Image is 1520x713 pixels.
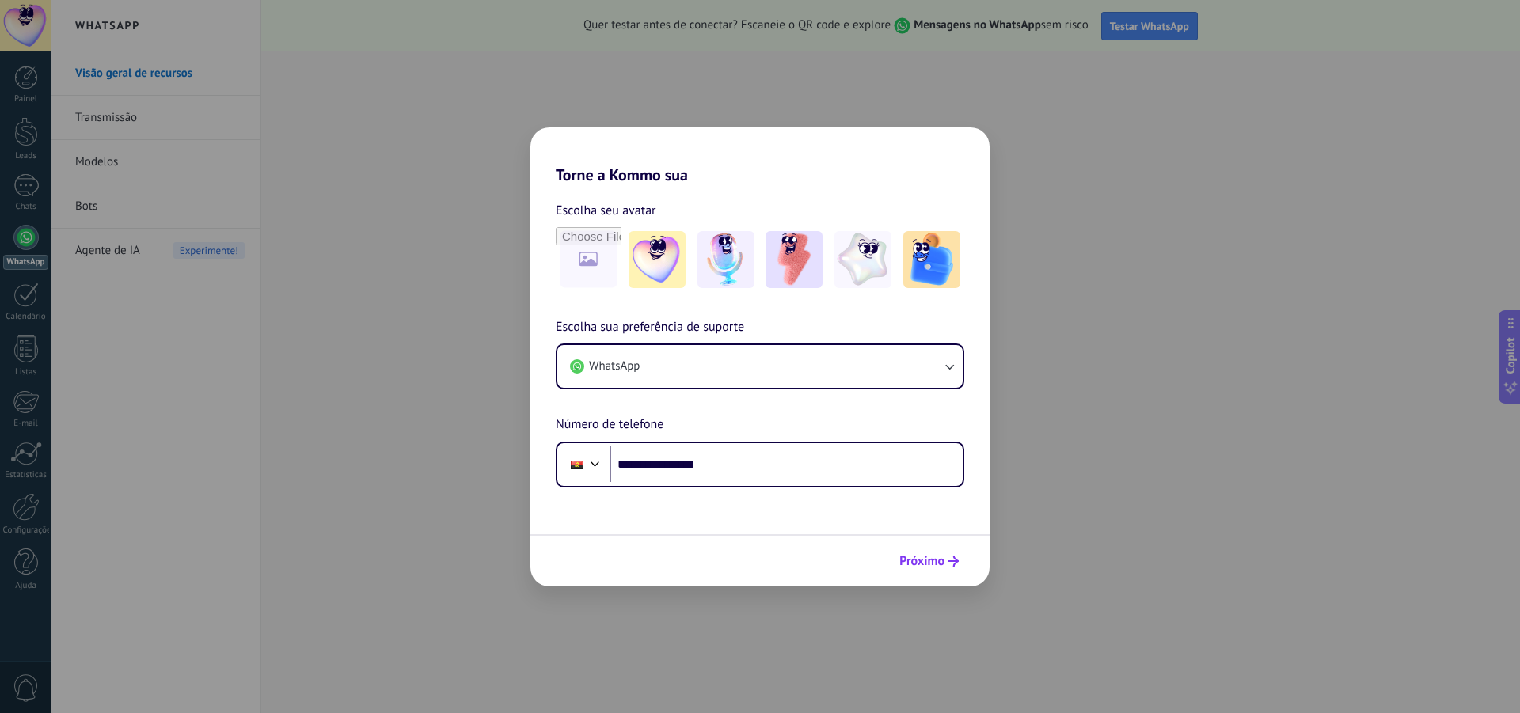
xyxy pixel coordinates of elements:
[530,127,990,184] h2: Torne a Kommo sua
[892,548,966,575] button: Próximo
[629,231,686,288] img: -1.jpeg
[557,345,963,388] button: WhatsApp
[562,448,592,481] div: Angola: + 244
[556,415,663,435] span: Número de telefone
[903,231,960,288] img: -5.jpeg
[899,556,944,567] span: Próximo
[589,358,640,374] span: WhatsApp
[697,231,754,288] img: -2.jpeg
[766,231,823,288] img: -3.jpeg
[834,231,891,288] img: -4.jpeg
[556,317,744,338] span: Escolha sua preferência de suporte
[556,200,656,221] span: Escolha seu avatar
